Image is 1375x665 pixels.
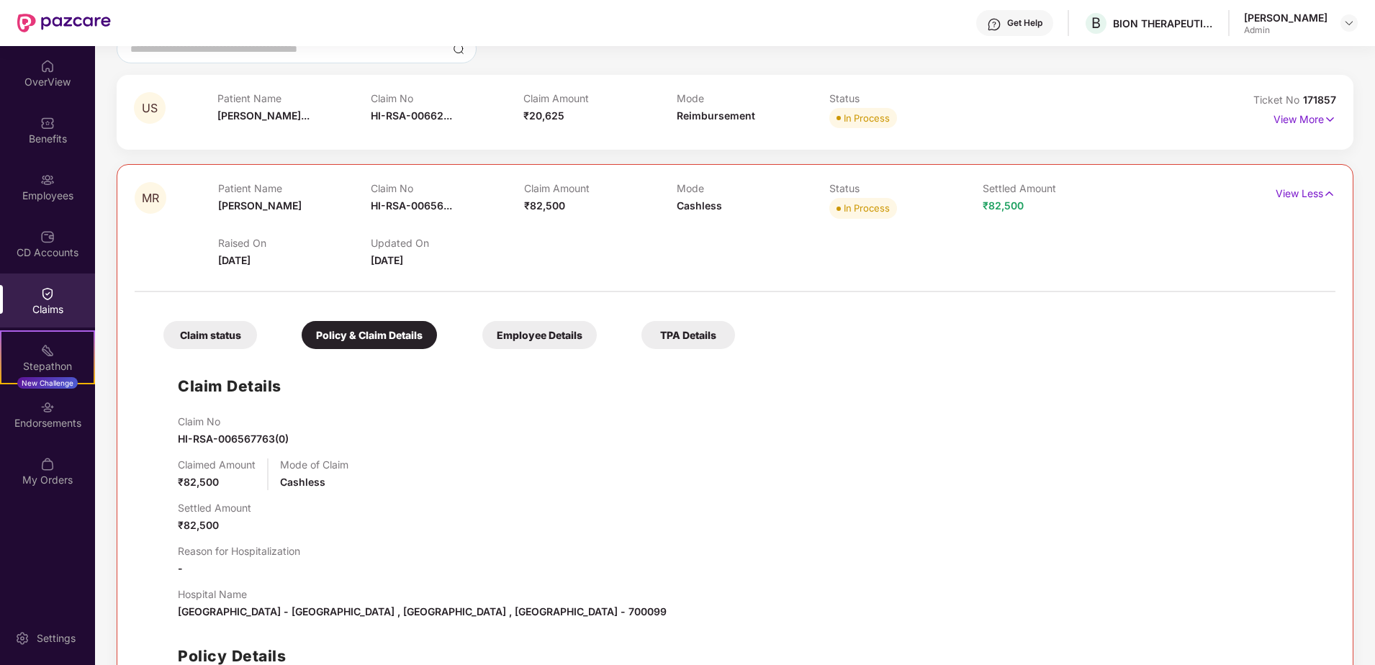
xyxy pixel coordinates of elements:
[178,374,281,398] h1: Claim Details
[178,415,289,427] p: Claim No
[677,109,755,122] span: Reimbursement
[40,343,55,358] img: svg+xml;base64,PHN2ZyB4bWxucz0iaHR0cDovL3d3dy53My5vcmcvMjAwMC9zdmciIHdpZHRoPSIyMSIgaGVpZ2h0PSIyMC...
[677,182,829,194] p: Mode
[371,199,452,212] span: HI-RSA-00656...
[1323,186,1335,202] img: svg+xml;base64,PHN2ZyB4bWxucz0iaHR0cDovL3d3dy53My5vcmcvMjAwMC9zdmciIHdpZHRoPSIxNyIgaGVpZ2h0PSIxNy...
[142,102,158,114] span: US
[983,182,1135,194] p: Settled Amount
[40,457,55,471] img: svg+xml;base64,PHN2ZyBpZD0iTXlfT3JkZXJzIiBkYXRhLW5hbWU9Ik15IE9yZGVycyIgeG1sbnM9Imh0dHA6Ly93d3cudz...
[40,400,55,415] img: svg+xml;base64,PHN2ZyBpZD0iRW5kb3JzZW1lbnRzIiB4bWxucz0iaHR0cDovL3d3dy53My5vcmcvMjAwMC9zdmciIHdpZH...
[40,230,55,244] img: svg+xml;base64,PHN2ZyBpZD0iQ0RfQWNjb3VudHMiIGRhdGEtbmFtZT0iQ0QgQWNjb3VudHMiIHhtbG5zPSJodHRwOi8vd3...
[453,43,464,55] img: svg+xml;base64,PHN2ZyBpZD0iU2VhcmNoLTMyeDMyIiB4bWxucz0iaHR0cDovL3d3dy53My5vcmcvMjAwMC9zdmciIHdpZH...
[280,458,348,471] p: Mode of Claim
[1303,94,1336,106] span: 171857
[1244,11,1327,24] div: [PERSON_NAME]
[178,502,251,514] p: Settled Amount
[524,199,565,212] span: ₹82,500
[1091,14,1101,32] span: B
[218,237,371,249] p: Raised On
[987,17,1001,32] img: svg+xml;base64,PHN2ZyBpZD0iSGVscC0zMngzMiIgeG1sbnM9Imh0dHA6Ly93d3cudzMub3JnLzIwMDAvc3ZnIiB3aWR0aD...
[524,182,677,194] p: Claim Amount
[163,321,257,349] div: Claim status
[829,92,983,104] p: Status
[40,116,55,130] img: svg+xml;base64,PHN2ZyBpZD0iQmVuZWZpdHMiIHhtbG5zPSJodHRwOi8vd3d3LnczLm9yZy8yMDAwL3N2ZyIgd2lkdGg9Ij...
[1,359,94,374] div: Stepathon
[523,92,677,104] p: Claim Amount
[1113,17,1214,30] div: BION THERAPEUTICS ([GEOGRAPHIC_DATA]) PRIVATE LIMITED
[40,286,55,301] img: svg+xml;base64,PHN2ZyBpZD0iQ2xhaW0iIHhtbG5zPSJodHRwOi8vd3d3LnczLm9yZy8yMDAwL3N2ZyIgd2lkdGg9IjIwIi...
[641,321,735,349] div: TPA Details
[829,182,982,194] p: Status
[280,476,325,488] span: Cashless
[15,631,30,646] img: svg+xml;base64,PHN2ZyBpZD0iU2V0dGluZy0yMHgyMCIgeG1sbnM9Imh0dHA6Ly93d3cudzMub3JnLzIwMDAvc3ZnIiB3aW...
[17,377,78,389] div: New Challenge
[1007,17,1042,29] div: Get Help
[178,458,256,471] p: Claimed Amount
[482,321,597,349] div: Employee Details
[371,254,403,266] span: [DATE]
[40,173,55,187] img: svg+xml;base64,PHN2ZyBpZD0iRW1wbG95ZWVzIiB4bWxucz0iaHR0cDovL3d3dy53My5vcmcvMjAwMC9zdmciIHdpZHRoPS...
[844,111,890,125] div: In Process
[178,476,219,488] span: ₹82,500
[178,433,289,445] span: HI-RSA-006567763(0)
[371,182,523,194] p: Claim No
[371,237,523,249] p: Updated On
[1253,94,1303,106] span: Ticket No
[1324,112,1336,127] img: svg+xml;base64,PHN2ZyB4bWxucz0iaHR0cDovL3d3dy53My5vcmcvMjAwMC9zdmciIHdpZHRoPSIxNyIgaGVpZ2h0PSIxNy...
[40,59,55,73] img: svg+xml;base64,PHN2ZyBpZD0iSG9tZSIgeG1sbnM9Imh0dHA6Ly93d3cudzMub3JnLzIwMDAvc3ZnIiB3aWR0aD0iMjAiIG...
[17,14,111,32] img: New Pazcare Logo
[178,562,183,574] span: -
[142,192,159,204] span: MR
[677,92,830,104] p: Mode
[1273,108,1336,127] p: View More
[218,182,371,194] p: Patient Name
[1343,17,1355,29] img: svg+xml;base64,PHN2ZyBpZD0iRHJvcGRvd24tMzJ4MzIiIHhtbG5zPSJodHRwOi8vd3d3LnczLm9yZy8yMDAwL3N2ZyIgd2...
[677,199,722,212] span: Cashless
[218,254,251,266] span: [DATE]
[302,321,437,349] div: Policy & Claim Details
[371,92,524,104] p: Claim No
[217,109,310,122] span: [PERSON_NAME]...
[844,201,890,215] div: In Process
[371,109,452,122] span: HI-RSA-00662...
[178,605,667,617] span: [GEOGRAPHIC_DATA] - [GEOGRAPHIC_DATA] , [GEOGRAPHIC_DATA] , [GEOGRAPHIC_DATA] - 700099
[32,631,80,646] div: Settings
[217,92,371,104] p: Patient Name
[1244,24,1327,36] div: Admin
[178,519,219,531] span: ₹82,500
[523,109,564,122] span: ₹20,625
[1276,182,1335,202] p: View Less
[178,545,300,557] p: Reason for Hospitalization
[983,199,1024,212] span: ₹82,500
[218,199,302,212] span: [PERSON_NAME]
[178,588,667,600] p: Hospital Name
